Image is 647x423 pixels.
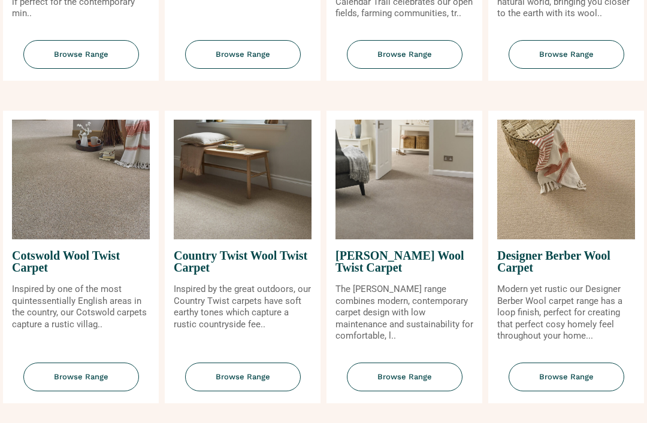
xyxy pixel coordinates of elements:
[326,363,482,404] a: Browse Range
[12,284,150,330] p: Inspired by one of the most quintessentially English areas in the country, our Cotswold carpets c...
[174,284,312,330] p: Inspired by the great outdoors, our Country Twist carpets have soft earthy tones which capture a ...
[497,284,635,342] p: Modern yet rustic our Designer Berber Wool carpet range has a loop finish, perfect for creating t...
[335,284,473,342] p: The [PERSON_NAME] range combines modern, contemporary carpet design with low maintenance and sust...
[185,363,301,392] span: Browse Range
[509,363,624,392] span: Browse Range
[174,239,312,284] span: Country Twist Wool Twist Carpet
[185,40,301,69] span: Browse Range
[335,120,473,239] img: Craven Wool Twist Carpet
[488,363,644,404] a: Browse Range
[165,40,321,81] a: Browse Range
[497,239,635,284] span: Designer Berber Wool Carpet
[335,239,473,284] span: [PERSON_NAME] Wool Twist Carpet
[326,40,482,81] a: Browse Range
[497,120,635,239] img: Designer Berber Wool Carpet
[165,363,321,404] a: Browse Range
[3,40,159,81] a: Browse Range
[12,239,150,284] span: Cotswold Wool Twist Carpet
[23,363,139,392] span: Browse Range
[3,363,159,404] a: Browse Range
[347,40,462,69] span: Browse Range
[12,120,150,239] img: Cotswold Wool Twist Carpet
[174,120,312,239] img: Country Twist Wool Twist Carpet
[488,40,644,81] a: Browse Range
[347,363,462,392] span: Browse Range
[23,40,139,69] span: Browse Range
[509,40,624,69] span: Browse Range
